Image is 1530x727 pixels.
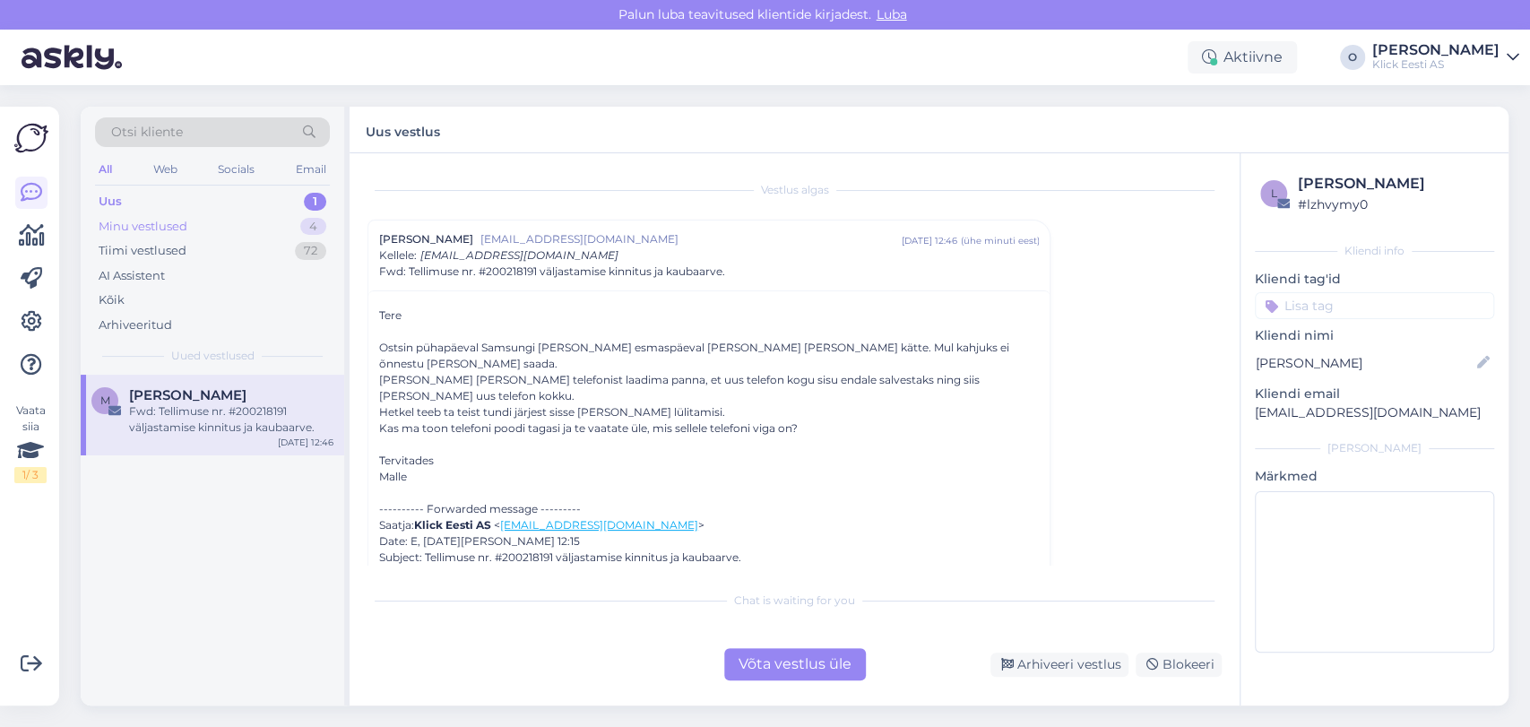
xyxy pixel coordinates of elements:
a: [EMAIL_ADDRESS][DOMAIN_NAME] [500,518,698,532]
div: Kõik [99,291,125,309]
span: Kellele : [379,248,417,262]
div: Malle [379,469,1039,485]
div: Klick Eesti AS [1372,57,1500,72]
div: Arhiveeri vestlus [990,653,1128,677]
div: ( ühe minuti eest ) [960,234,1039,247]
p: Märkmed [1255,467,1494,486]
span: [PERSON_NAME] [379,231,473,247]
p: [EMAIL_ADDRESS][DOMAIN_NAME] [1255,403,1494,422]
span: M [100,394,110,407]
div: [PERSON_NAME] [1372,43,1500,57]
div: Socials [214,158,258,181]
div: 1 / 3 [14,467,47,483]
div: Hetkel teeb ta teist tundi järjest sisse [PERSON_NAME] lülitamisi. [379,404,1039,420]
div: Tervitades [379,453,1039,469]
input: Lisa tag [1255,292,1494,319]
span: Malle Pärtel [129,387,246,403]
div: Arhiveeritud [99,316,172,334]
div: Vestlus algas [367,182,1222,198]
div: # lzhvymy0 [1298,195,1489,214]
div: AI Assistent [99,267,165,285]
div: Kliendi info [1255,243,1494,259]
span: Otsi kliente [111,123,183,142]
div: Uus [99,193,122,211]
div: [PERSON_NAME] [1298,173,1489,195]
div: Tere [379,307,1039,324]
span: Luba [871,6,912,22]
div: Fwd: Tellimuse nr. #200218191 väljastamise kinnitus ja kaubaarve. [129,403,333,436]
div: Minu vestlused [99,218,187,236]
div: Aktiivne [1188,41,1297,74]
span: [EMAIL_ADDRESS][DOMAIN_NAME] [480,231,901,247]
label: Uus vestlus [366,117,440,142]
p: Kliendi email [1255,385,1494,403]
div: Chat is waiting for you [367,593,1222,609]
input: Lisa nimi [1256,353,1474,373]
div: Kas ma toon telefoni poodi tagasi ja te vaatate üle, mis sellele telefoni viga on? [379,420,1039,437]
div: [PERSON_NAME] [PERSON_NAME] telefonist laadima panna, et uus telefon kogu sisu endale salvestaks ... [379,372,1039,404]
div: Vaata siia [14,402,47,483]
div: [PERSON_NAME] [1255,440,1494,456]
div: Email [292,158,330,181]
span: l [1271,186,1277,200]
div: Blokeeri [1136,653,1222,677]
div: 72 [295,242,326,260]
div: ---------- Forwarded message --------- Saatja: Date: E, [DATE][PERSON_NAME] 12:15 Subject: Tellim... [379,501,1039,582]
div: Ostsin pühapäeval Samsungi [PERSON_NAME] esmaspäeval [PERSON_NAME] [PERSON_NAME] kätte. Mul kahju... [379,340,1039,372]
div: [DATE] 12:46 [901,234,956,247]
span: Fwd: Tellimuse nr. #200218191 väljastamise kinnitus ja kaubaarve. [379,264,725,280]
div: Web [150,158,181,181]
p: Kliendi tag'id [1255,270,1494,289]
div: Tiimi vestlused [99,242,186,260]
span: Uued vestlused [171,348,255,364]
div: O [1340,45,1365,70]
span: [EMAIL_ADDRESS][DOMAIN_NAME] [420,248,618,262]
b: Klick Eesti AS [414,518,491,532]
span: < > [494,518,704,532]
div: 4 [300,218,326,236]
div: All [95,158,116,181]
div: 1 [304,193,326,211]
div: Võta vestlus üle [724,648,866,680]
p: Kliendi nimi [1255,326,1494,345]
a: [PERSON_NAME]Klick Eesti AS [1372,43,1519,72]
div: [DATE] 12:46 [278,436,333,449]
img: Askly Logo [14,121,48,155]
